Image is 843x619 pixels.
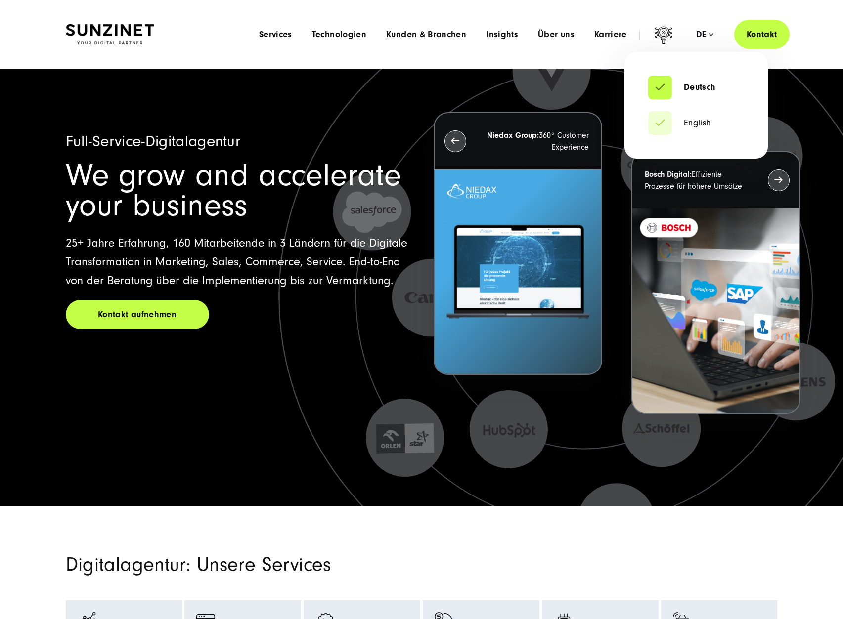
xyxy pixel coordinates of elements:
a: Technologien [312,30,366,40]
button: Bosch Digital:Effiziente Prozesse für höhere Umsätze BOSCH - Kundeprojekt - Digital Transformatio... [631,151,800,414]
img: SUNZINET Full Service Digital Agentur [66,24,154,45]
a: Über uns [538,30,575,40]
a: Deutsch [648,83,716,92]
img: BOSCH - Kundeprojekt - Digital Transformation Agentur SUNZINET [632,208,799,413]
a: Kontakt aufnehmen [66,300,209,329]
a: Kunden & Branchen [386,30,466,40]
strong: Niedax Group: [487,131,539,140]
span: We grow and accelerate your business [66,158,401,223]
strong: Bosch Digital: [645,170,692,179]
p: 360° Customer Experience [484,129,589,153]
a: Insights [486,30,518,40]
p: 25+ Jahre Erfahrung, 160 Mitarbeitende in 3 Ländern für die Digitale Transformation in Marketing,... [66,234,410,290]
div: de [696,30,713,40]
a: Kontakt [734,20,790,49]
h2: Digitalagentur: Unsere Services [66,555,535,574]
p: Effiziente Prozesse für höhere Umsätze [645,168,750,192]
a: English [648,118,711,128]
a: Karriere [594,30,627,40]
button: Niedax Group:360° Customer Experience Letztes Projekt von Niedax. Ein Laptop auf dem die Niedax W... [434,112,602,375]
img: Letztes Projekt von Niedax. Ein Laptop auf dem die Niedax Website geöffnet ist, auf blauem Hinter... [435,169,601,374]
span: Full-Service-Digitalagentur [66,132,241,150]
a: Services [259,30,292,40]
